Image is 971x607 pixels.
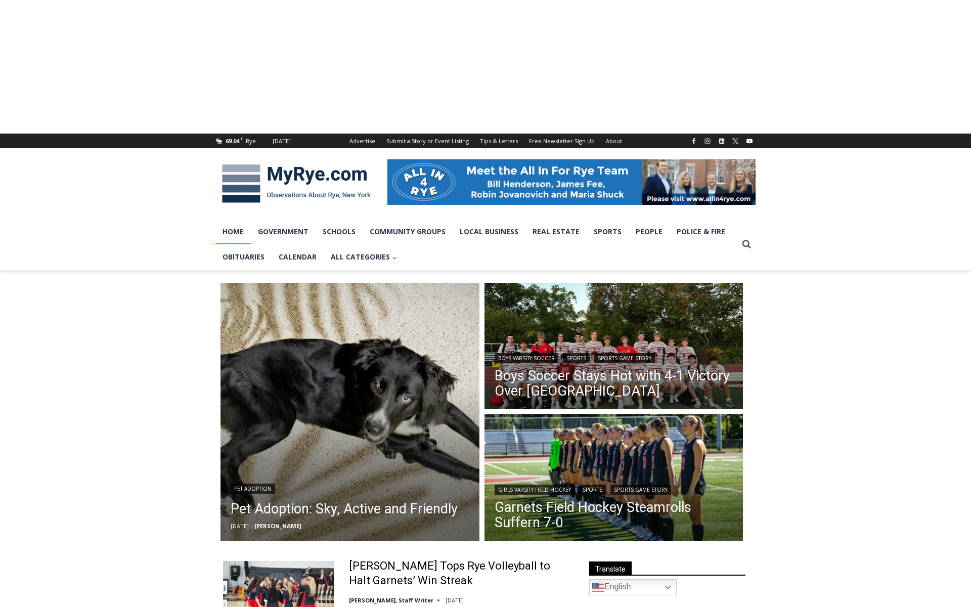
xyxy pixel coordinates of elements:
span: 69.04 [226,137,239,145]
img: (PHOTO: The Rye Field Hockey team lined up before a game on September 20, 2025. Credit: Maureen T... [484,414,743,544]
a: Read More Boys Soccer Stays Hot with 4-1 Victory Over Eastchester [484,283,743,412]
a: Boys Varsity Soccer [495,353,558,363]
div: Rye [246,137,256,146]
span: Translate [589,561,632,575]
img: [PHOTO; Sky. Contributed.] [220,283,479,542]
a: About [600,134,628,148]
span: – [251,522,254,530]
a: All Categories [324,244,404,270]
nav: Secondary Navigation [344,134,628,148]
a: Local Business [453,219,525,244]
div: [DATE] [273,137,291,146]
a: English [589,579,677,595]
a: Government [251,219,316,244]
a: Real Estate [525,219,587,244]
a: Pet Adoption: Sky, Active and Friendly [231,499,458,519]
button: View Search Form [737,235,756,253]
a: Advertise [344,134,381,148]
a: Read More Pet Adoption: Sky, Active and Friendly [220,283,479,542]
a: [PERSON_NAME], Staff Writer [349,596,433,604]
a: Free Newsletter Sign Up [523,134,600,148]
a: Tips & Letters [474,134,523,148]
a: Sports Game Story [610,485,671,495]
a: Obituaries [215,244,272,270]
span: F [241,136,243,141]
a: Sports [563,353,590,363]
a: [PERSON_NAME] Tops Rye Volleyball to Halt Garnets’ Win Streak [349,559,571,588]
a: Pet Adoption [231,484,275,494]
img: (PHOTO: The Rye Boys Soccer team from their win on October 6, 2025. Credit: Daniela Arredondo.) [484,283,743,412]
img: MyRye.com [215,157,377,210]
a: Schools [316,219,363,244]
a: Instagram [701,135,714,147]
a: Garnets Field Hockey Steamrolls Suffern 7-0 [495,500,733,530]
a: Community Groups [363,219,453,244]
a: Facebook [688,135,700,147]
img: en [592,581,604,593]
time: [DATE] [446,596,464,604]
a: Girls Varsity Field Hockey [495,485,575,495]
a: [PERSON_NAME] [254,522,301,530]
a: Sports [587,219,629,244]
a: X [729,135,741,147]
a: YouTube [743,135,756,147]
a: Sports Game Story [594,353,655,363]
div: | | [495,483,733,495]
div: | | [495,351,733,363]
a: Home [215,219,251,244]
a: Linkedin [716,135,728,147]
time: [DATE] [231,522,249,530]
a: Calendar [272,244,324,270]
a: Submit a Story or Event Listing [381,134,474,148]
a: People [629,219,670,244]
a: Read More Garnets Field Hockey Steamrolls Suffern 7-0 [484,414,743,544]
span: All Categories [331,251,397,263]
img: All in for Rye [387,159,756,205]
a: Boys Soccer Stays Hot with 4-1 Victory Over [GEOGRAPHIC_DATA] [495,368,733,399]
nav: Primary Navigation [215,219,737,270]
a: Sports [579,485,606,495]
a: Police & Fire [670,219,732,244]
